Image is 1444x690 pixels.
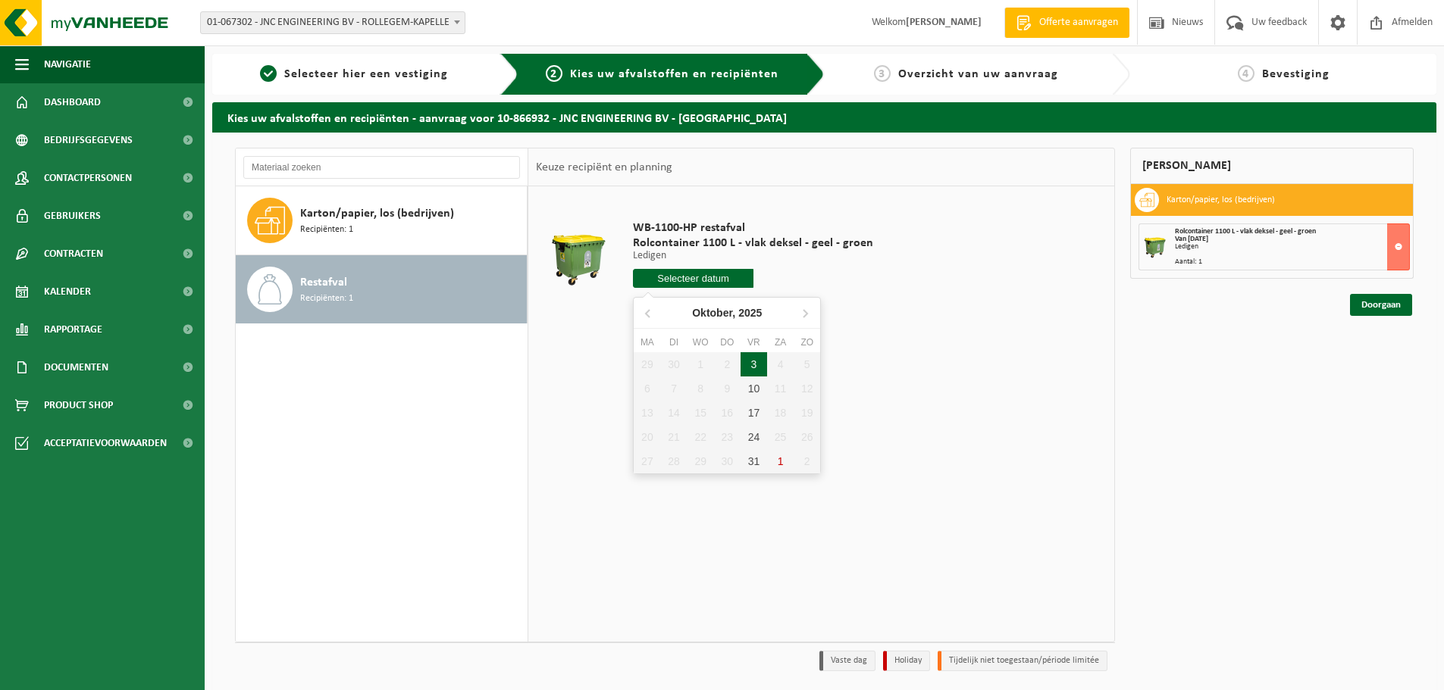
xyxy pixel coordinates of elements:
[300,205,454,223] span: Karton/papier, los (bedrijven)
[741,352,767,376] div: 3
[633,269,753,288] input: Selecteer datum
[1004,8,1129,38] a: Offerte aanvragen
[44,83,101,121] span: Dashboard
[898,68,1058,80] span: Overzicht van uw aanvraag
[44,235,103,273] span: Contracten
[738,308,762,318] i: 2025
[883,651,930,671] li: Holiday
[767,335,794,350] div: za
[633,220,873,236] span: WB-1100-HP restafval
[633,236,873,251] span: Rolcontainer 1100 L - vlak deksel - geel - groen
[44,424,167,462] span: Acceptatievoorwaarden
[44,121,133,159] span: Bedrijfsgegevens
[741,449,767,473] div: 31
[819,651,875,671] li: Vaste dag
[633,251,873,261] p: Ledigen
[938,651,1107,671] li: Tijdelijk niet toegestaan/période limitée
[874,65,891,82] span: 3
[284,68,448,80] span: Selecteer hier een vestiging
[243,156,520,179] input: Materiaal zoeken
[528,148,680,186] div: Keuze recipiënt en planning
[236,186,528,255] button: Karton/papier, los (bedrijven) Recipiënten: 1
[688,335,714,350] div: wo
[1238,65,1254,82] span: 4
[1175,243,1409,251] div: Ledigen
[660,335,687,350] div: di
[634,335,660,350] div: ma
[300,292,353,306] span: Recipiënten: 1
[44,273,91,311] span: Kalender
[741,425,767,449] div: 24
[44,311,102,348] span: Rapportage
[300,273,347,292] span: Restafval
[1175,227,1316,236] span: Rolcontainer 1100 L - vlak deksel - geel - groen
[570,68,778,80] span: Kies uw afvalstoffen en recipiënten
[741,335,767,350] div: vr
[546,65,562,82] span: 2
[741,376,767,401] div: 10
[200,11,465,34] span: 01-067302 - JNC ENGINEERING BV - ROLLEGEM-KAPELLE
[44,386,113,424] span: Product Shop
[260,65,277,82] span: 1
[1175,235,1208,243] strong: Van [DATE]
[1130,148,1414,184] div: [PERSON_NAME]
[1167,188,1275,212] h3: Karton/papier, los (bedrijven)
[236,255,528,323] button: Restafval Recipiënten: 1
[44,45,91,83] span: Navigatie
[212,102,1436,132] h2: Kies uw afvalstoffen en recipiënten - aanvraag voor 10-866932 - JNC ENGINEERING BV - [GEOGRAPHIC_...
[741,401,767,425] div: 17
[300,223,353,237] span: Recipiënten: 1
[44,197,101,235] span: Gebruikers
[906,17,982,28] strong: [PERSON_NAME]
[220,65,488,83] a: 1Selecteer hier een vestiging
[714,335,741,350] div: do
[44,348,108,386] span: Documenten
[794,335,820,350] div: zo
[201,12,465,33] span: 01-067302 - JNC ENGINEERING BV - ROLLEGEM-KAPELLE
[1350,294,1412,316] a: Doorgaan
[686,301,768,325] div: Oktober,
[44,159,132,197] span: Contactpersonen
[1035,15,1122,30] span: Offerte aanvragen
[1262,68,1330,80] span: Bevestiging
[1175,258,1409,266] div: Aantal: 1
